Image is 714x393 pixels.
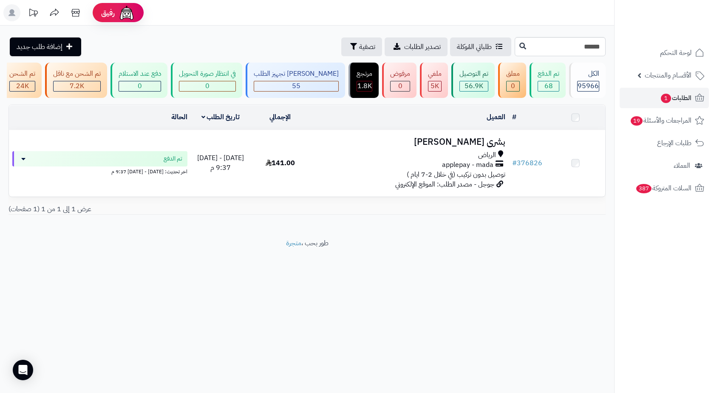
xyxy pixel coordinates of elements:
[169,63,244,98] a: في انتظار صورة التحويل 0
[660,47,691,59] span: لوحة التحكم
[10,37,81,56] a: إضافة طلب جديد
[286,238,301,248] a: متجرة
[660,92,691,104] span: الطلبات
[507,81,519,91] div: 0
[179,69,236,79] div: في انتظار صورة التحويل
[12,166,187,175] div: اخر تحديث: [DATE] - [DATE] 9:37 م
[657,137,691,149] span: طلبات الإرجاع
[10,81,35,91] div: 24036
[244,63,347,98] a: [PERSON_NAME] تجهيز الطلب 55
[496,63,528,98] a: معلق 0
[357,69,372,79] div: مرتجع
[171,112,187,122] a: الحالة
[512,158,542,168] a: #376826
[53,69,101,79] div: تم الشحن مع ناقل
[269,112,291,122] a: الإجمالي
[620,133,709,153] a: طلبات الإرجاع
[118,4,135,21] img: ai-face.png
[13,360,33,380] div: Open Intercom Messenger
[201,112,240,122] a: تاريخ الطلب
[512,158,517,168] span: #
[506,69,520,79] div: معلق
[197,153,244,173] span: [DATE] - [DATE] 9:37 م
[179,81,235,91] div: 0
[70,81,84,91] span: 7.2K
[205,81,210,91] span: 0
[254,81,338,91] div: 55
[428,81,441,91] div: 4992
[341,37,382,56] button: تصفية
[119,81,161,91] div: 0
[620,110,709,131] a: المراجعات والأسئلة19
[385,37,448,56] a: تصدير الطلبات
[578,81,599,91] span: 95966
[528,63,567,98] a: تم الدفع 68
[620,43,709,63] a: لوحة التحكم
[2,204,307,214] div: عرض 1 إلى 1 من 1 (1 صفحات)
[164,155,182,163] span: تم الدفع
[674,160,690,172] span: العملاء
[54,81,100,91] div: 7222
[645,69,691,81] span: الأقسام والمنتجات
[109,63,169,98] a: دفع عند الاستلام 0
[450,63,496,98] a: تم التوصيل 56.9K
[390,69,410,79] div: مرفوض
[636,184,652,193] span: 387
[391,81,410,91] div: 0
[404,42,441,52] span: تصدير الطلبات
[428,69,442,79] div: ملغي
[347,63,380,98] a: مرتجع 1.8K
[538,81,559,91] div: 68
[656,15,706,33] img: logo-2.png
[620,88,709,108] a: الطلبات1
[380,63,418,98] a: مرفوض 0
[254,69,339,79] div: [PERSON_NAME] تجهيز الطلب
[635,182,691,194] span: السلات المتروكة
[460,81,488,91] div: 56891
[459,69,488,79] div: تم التوصيل
[357,81,372,91] div: 1829
[544,81,553,91] span: 68
[512,112,516,122] a: #
[577,69,599,79] div: الكل
[630,115,691,126] span: المراجعات والأسئلة
[431,81,439,91] span: 5K
[567,63,607,98] a: الكل95966
[538,69,559,79] div: تم الدفع
[487,112,505,122] a: العميل
[359,42,375,52] span: تصفية
[266,158,295,168] span: 141.00
[357,81,372,91] span: 1.8K
[138,81,142,91] span: 0
[660,93,671,103] span: 1
[292,81,300,91] span: 55
[23,4,44,23] a: تحديثات المنصة
[630,116,643,126] span: 19
[314,137,505,147] h3: بشرى [PERSON_NAME]
[395,179,494,189] span: جوجل - مصدر الطلب: الموقع الإلكتروني
[119,69,161,79] div: دفع عند الاستلام
[9,69,35,79] div: تم الشحن
[407,169,505,180] span: توصيل بدون تركيب (في خلال 2-7 ايام )
[620,155,709,176] a: العملاء
[398,81,402,91] span: 0
[43,63,109,98] a: تم الشحن مع ناقل 7.2K
[457,42,492,52] span: طلباتي المُوكلة
[620,178,709,198] a: السلات المتروكة387
[17,42,62,52] span: إضافة طلب جديد
[16,81,29,91] span: 24K
[465,81,483,91] span: 56.9K
[478,150,496,160] span: الرياض
[450,37,511,56] a: طلباتي المُوكلة
[418,63,450,98] a: ملغي 5K
[101,8,115,18] span: رفيق
[511,81,515,91] span: 0
[442,160,493,170] span: applepay - mada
